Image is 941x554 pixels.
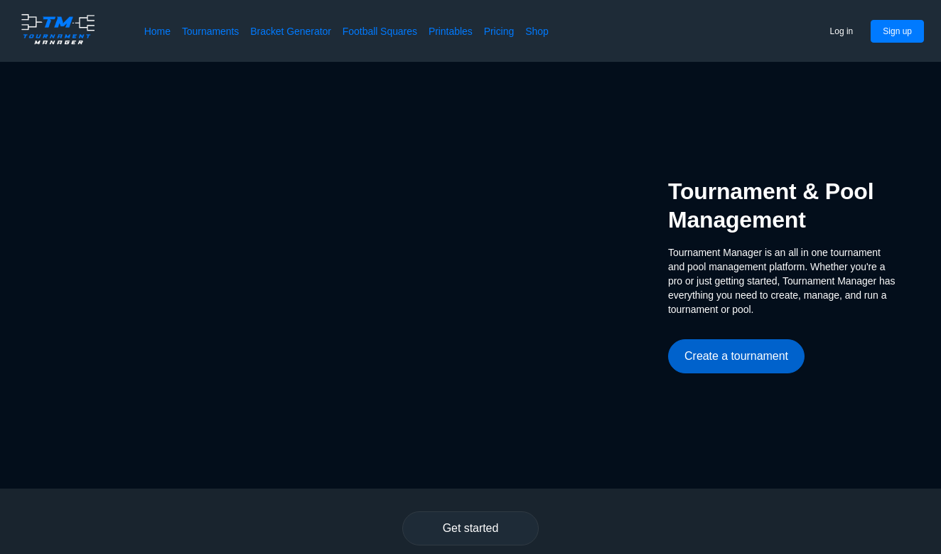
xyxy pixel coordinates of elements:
button: Log in [818,20,866,43]
button: Get started [402,511,539,545]
a: Bracket Generator [250,24,331,38]
a: Home [144,24,171,38]
h2: Tournament & Pool Management [668,177,896,234]
a: Shop [525,24,549,38]
a: Football Squares [343,24,417,38]
button: Create a tournament [668,339,805,373]
button: Sign up [871,20,924,43]
a: Printables [429,24,473,38]
a: Tournaments [182,24,239,38]
span: Tournament Manager is an all in one tournament and pool management platform. Whether you're a pro... [668,245,896,316]
img: logo.ffa97a18e3bf2c7d.png [17,11,99,47]
a: Pricing [484,24,514,38]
